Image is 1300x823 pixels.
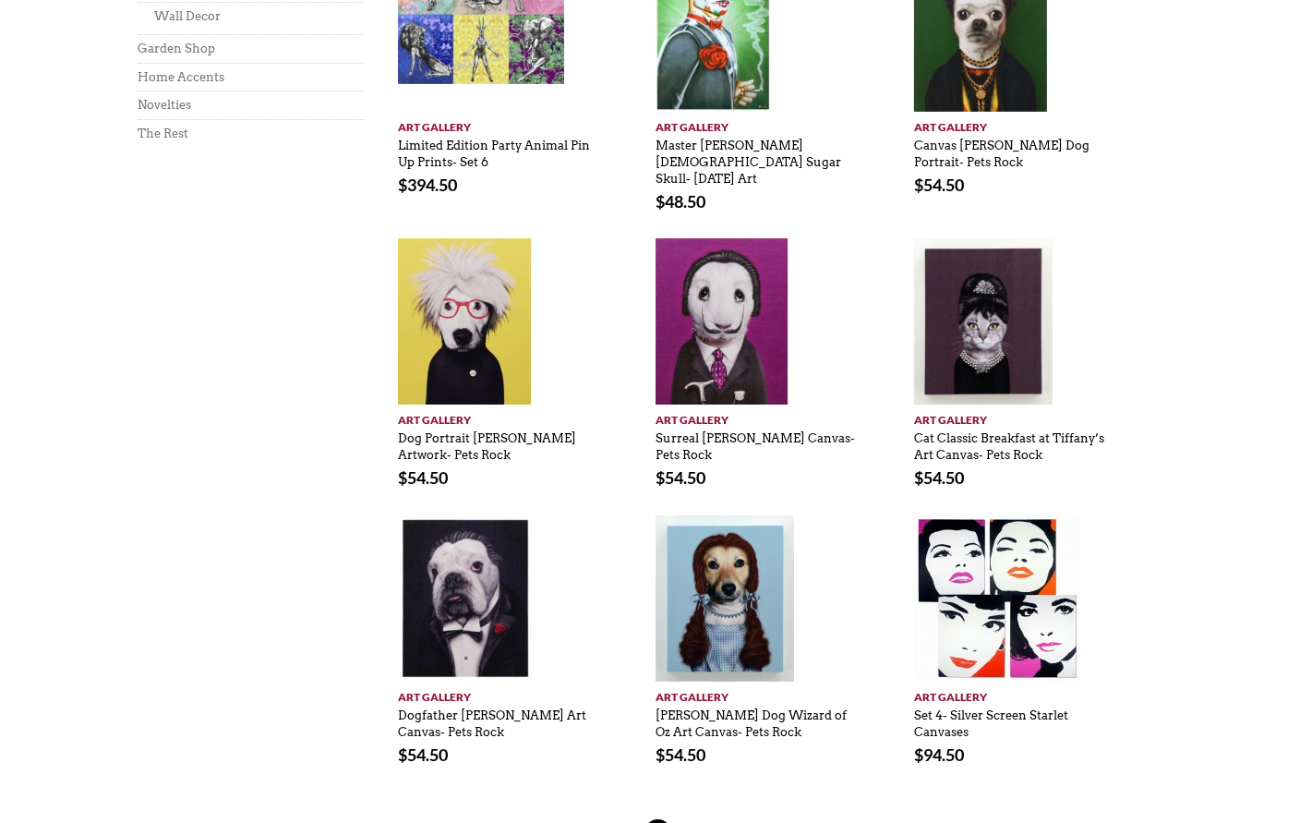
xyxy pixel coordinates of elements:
a: Art Gallery [398,682,598,706]
a: Cat Classic Breakfast at Tiffany’s Art Canvas- Pets Rock [914,422,1104,463]
a: Art Gallery [398,405,598,429]
span: $ [398,744,407,765]
a: Novelties [138,98,191,112]
a: Art Gallery [914,405,1114,429]
bdi: 54.50 [656,744,705,765]
span: $ [656,191,665,212]
a: Master [PERSON_NAME] [DEMOGRAPHIC_DATA] Sugar Skull- [DATE] Art [656,129,841,187]
a: Art Gallery [914,682,1114,706]
bdi: 94.50 [914,744,964,765]
a: Art Gallery [656,112,856,136]
a: Surreal [PERSON_NAME] Canvas- Pets Rock [656,422,855,463]
a: Art Gallery [656,682,856,706]
span: $ [914,175,923,195]
a: Art Gallery [656,405,856,429]
bdi: 54.50 [398,467,448,488]
span: $ [656,744,665,765]
bdi: 54.50 [656,467,705,488]
span: $ [398,467,407,488]
a: Canvas [PERSON_NAME] Dog Portrait- Pets Rock [914,129,1089,170]
a: Set 4- Silver Screen Starlet Canvases [914,699,1068,740]
a: Art Gallery [398,112,598,136]
a: Home Accents [138,70,224,84]
span: $ [914,467,923,488]
span: $ [656,467,665,488]
a: Dogfather [PERSON_NAME] Art Canvas- Pets Rock [398,699,586,740]
bdi: 394.50 [398,175,457,195]
a: Limited Edition Party Animal Pin Up Prints- Set 6 [398,129,590,170]
a: The Rest [138,127,188,140]
a: Art Gallery [914,112,1114,136]
bdi: 54.50 [914,175,964,195]
img: andy warhol dog art [398,238,531,405]
a: Wall Decor [154,9,221,23]
bdi: 54.50 [398,744,448,765]
bdi: 54.50 [914,467,964,488]
span: $ [398,175,407,195]
a: [PERSON_NAME] Dog Wizard of Oz Art Canvas- Pets Rock [656,699,847,740]
a: Garden Shop [138,42,215,55]
bdi: 48.50 [656,191,705,212]
span: $ [914,744,923,765]
a: Dog Portrait [PERSON_NAME] Artwork- Pets Rock [398,422,576,463]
